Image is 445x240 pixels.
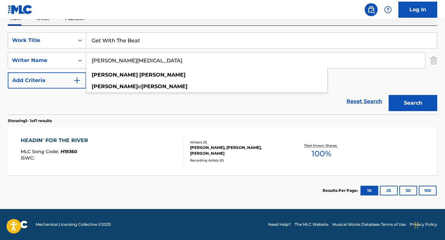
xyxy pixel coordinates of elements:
[8,118,52,124] p: Showing 1 - 1 of 1 results
[12,57,70,64] div: Writer Name
[8,5,33,14] img: MLC Logo
[304,143,339,148] p: Total Known Shares:
[190,158,286,163] div: Recording Artists ( 0 )
[12,37,70,44] div: Work Title
[21,137,91,144] div: HEADIN' FOR THE RIVER
[323,188,359,193] p: Results Per Page:
[8,32,437,114] form: Search Form
[343,94,385,109] a: Reset Search
[413,209,445,240] iframe: Chat Widget
[367,6,375,14] img: search
[190,145,286,156] div: [PERSON_NAME], [PERSON_NAME], [PERSON_NAME]
[410,222,437,227] a: Privacy Policy
[8,127,437,175] a: HEADIN' FOR THE RIVERMLC Song Code:H19360ISWC:Writers (3)[PERSON_NAME], [PERSON_NAME], [PERSON_NA...
[190,140,286,145] div: Writers ( 3 )
[61,149,77,154] span: H19360
[268,222,291,227] a: Need Help?
[8,221,28,228] img: logo
[430,52,437,68] img: Delete Criterion
[141,83,188,89] strong: [PERSON_NAME]
[312,148,331,160] span: 100 %
[8,72,86,89] button: Add Criteria
[399,186,417,195] button: 50
[332,222,406,227] a: Musical Works Database Terms of Use
[419,186,437,195] button: 100
[389,95,437,111] button: Search
[92,72,138,78] strong: [PERSON_NAME]
[384,6,392,14] img: help
[21,155,36,161] span: ISWC :
[398,2,437,18] a: Log In
[36,222,111,227] span: Mechanical Licensing Collective © 2025
[139,72,186,78] strong: [PERSON_NAME]
[73,77,81,84] img: 9d2ae6d4665cec9f34b9.svg
[295,222,328,227] a: The MLC Website
[360,186,378,195] button: 10
[138,83,141,89] span: e
[21,149,61,154] span: MLC Song Code :
[382,3,394,16] div: Help
[365,3,378,16] a: Public Search
[380,186,398,195] button: 25
[92,83,138,89] strong: [PERSON_NAME]
[415,215,418,235] div: Drag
